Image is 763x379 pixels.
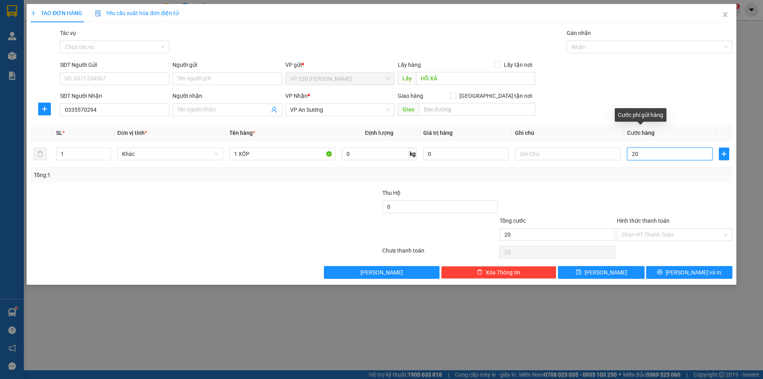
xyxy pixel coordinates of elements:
span: Đơn vị tính [117,130,147,136]
button: printer[PERSON_NAME] và In [646,266,732,279]
button: [PERSON_NAME] [324,266,440,279]
label: Tác vụ [60,30,76,36]
span: Giao hàng [398,93,423,99]
span: [PERSON_NAME] [360,268,403,277]
label: Hình thức thanh toán [617,218,670,224]
span: [PERSON_NAME] và In [666,268,721,277]
span: Tên hàng [229,130,255,136]
span: Giao [398,103,419,116]
span: delete [477,269,482,276]
span: kg [409,148,417,160]
button: Close [714,4,736,26]
span: [PERSON_NAME] [585,268,627,277]
span: Cước hàng [627,130,655,136]
input: Dọc đường [416,72,535,85]
span: plus [31,10,36,16]
span: Xóa Thông tin [486,268,520,277]
span: Định lượng [365,130,393,136]
span: VP Nhận [285,93,308,99]
div: SĐT Người Nhận [60,91,169,100]
span: printer [657,269,662,276]
span: Lấy hàng [398,62,421,68]
span: close [722,12,728,18]
div: Người nhận [172,91,282,100]
span: Giá trị hàng [423,130,453,136]
span: Lấy tận nơi [501,60,535,69]
img: icon [95,10,101,17]
button: plus [38,103,51,115]
span: Tổng cước [500,218,526,224]
th: Ghi chú [512,125,624,141]
span: Thu Hộ [382,190,401,196]
span: VP An Sương [290,104,390,116]
span: [GEOGRAPHIC_DATA] tận nơi [456,91,535,100]
span: Lấy [398,72,416,85]
span: plus [719,151,729,157]
span: SL [56,130,62,136]
button: plus [719,148,729,160]
span: TẠO ĐƠN HÀNG [31,10,82,16]
span: Yêu cầu xuất hóa đơn điện tử [95,10,179,16]
span: Khác [122,148,218,160]
span: user-add [271,107,277,113]
button: save[PERSON_NAME] [558,266,644,279]
label: Gán nhãn [567,30,591,36]
input: VD: Bàn, Ghế [229,148,335,160]
div: Chưa thanh toán [381,246,499,260]
span: VP 330 Lê Duẫn [290,73,390,85]
span: plus [39,106,50,112]
div: Tổng: 1 [34,171,294,179]
button: delete [34,148,46,160]
span: save [576,269,581,276]
div: Cước phí gửi hàng [615,108,666,122]
div: SĐT Người Gửi [60,60,169,69]
input: 0 [423,148,509,160]
input: Dọc đường [419,103,535,116]
div: Người gửi [172,60,282,69]
div: VP gửi [285,60,395,69]
input: Ghi Chú [515,148,621,160]
button: deleteXóa Thông tin [441,266,557,279]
